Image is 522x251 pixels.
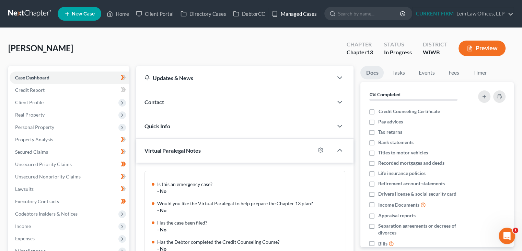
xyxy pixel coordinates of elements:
span: Appraisal reports [378,212,416,219]
span: Client Profile [15,99,44,105]
span: Lawsuits [15,186,34,192]
a: Client Portal [132,8,177,20]
span: New Case [72,11,95,17]
span: Pay advices [378,118,403,125]
span: Bank statements [378,139,414,146]
a: Docs [360,66,384,79]
a: Directory Cases [177,8,230,20]
a: Credit Report [10,84,129,96]
a: Tasks [386,66,410,79]
a: Events [413,66,440,79]
strong: 0% Completed [369,91,400,97]
span: 1 [513,228,518,233]
span: Codebtors Insiders & Notices [15,211,78,217]
a: Timer [467,66,492,79]
span: Separation agreements or decrees of divorces [378,222,469,236]
a: DebtorCC [230,8,268,20]
span: Virtual Paralegal Notes [144,147,201,154]
a: Managed Cases [268,8,320,20]
div: - No [157,207,341,214]
span: Unsecured Priority Claims [15,161,72,167]
span: [PERSON_NAME] [8,43,73,53]
span: Credit Report [15,87,45,93]
a: Unsecured Priority Claims [10,158,129,171]
a: Property Analysis [10,133,129,146]
span: Income [15,223,31,229]
div: WIWB [423,48,448,56]
span: Contact [144,99,164,105]
span: Drivers license & social security card [378,190,456,197]
span: Secured Claims [15,149,48,155]
iframe: Intercom live chat [499,228,515,244]
span: Credit Counseling Certificate [378,108,440,115]
div: Is this an emergency case? [157,181,341,188]
span: Retirement account statements [378,180,445,187]
div: Chapter [347,41,373,48]
span: Income Documents [378,201,419,208]
span: Personal Property [15,124,54,130]
a: Executory Contracts [10,195,129,208]
div: Would you like the Virtual Paralegal to help prepare the Chapter 13 plan? [157,200,341,207]
a: CURRENT FIRMLein Law Offices, LLP [413,8,513,20]
span: Property Analysis [15,137,53,142]
span: Case Dashboard [15,75,49,80]
span: Executory Contracts [15,198,59,204]
span: Tax returns [378,129,402,135]
span: Life insurance policies [378,170,426,177]
a: Secured Claims [10,146,129,158]
a: Lawsuits [10,183,129,195]
a: Unsecured Nonpriority Claims [10,171,129,183]
div: Has the case been filed? [157,219,341,226]
div: - No [157,188,341,195]
div: Status [384,41,412,48]
span: 13 [367,49,373,55]
span: Bills [378,240,387,247]
a: Case Dashboard [10,72,129,84]
span: Recorded mortgages and deeds [378,160,444,166]
a: Fees [443,66,465,79]
span: Quick Info [144,123,170,129]
span: Real Property [15,112,45,118]
div: Has the Debtor completed the Credit Counseling Course? [157,239,341,245]
div: District [423,41,448,48]
div: In Progress [384,48,412,56]
span: Expenses [15,236,35,241]
div: Chapter [347,48,373,56]
div: - No [157,226,341,233]
button: Preview [459,41,506,56]
div: Updates & News [144,74,325,81]
input: Search by name... [338,7,401,20]
span: Titles to motor vehicles [378,149,428,156]
a: Home [103,8,132,20]
span: Unsecured Nonpriority Claims [15,174,81,179]
strong: CURRENT FIRM [416,10,454,17]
